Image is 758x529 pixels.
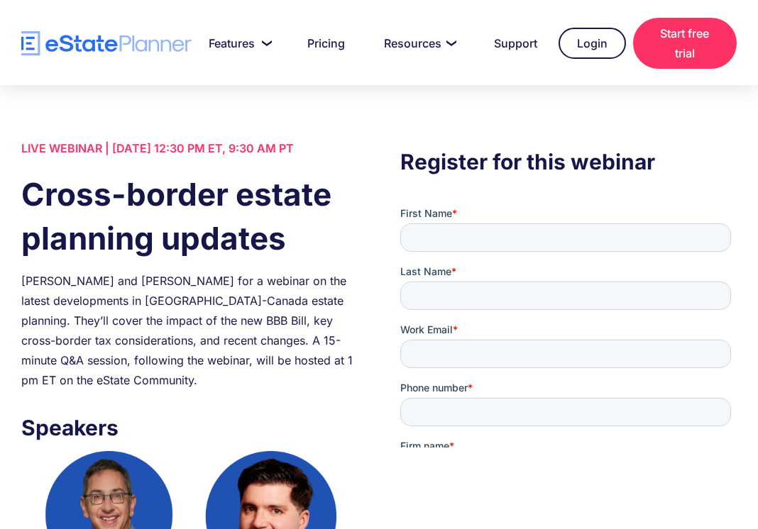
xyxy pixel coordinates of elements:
[400,145,737,178] h3: Register for this webinar
[21,172,358,260] h1: Cross-border estate planning updates
[21,271,358,390] div: [PERSON_NAME] and [PERSON_NAME] for a webinar on the latest developments in [GEOGRAPHIC_DATA]-Can...
[290,29,359,57] a: Pricing
[367,29,470,57] a: Resources
[559,28,626,59] a: Login
[192,29,283,57] a: Features
[21,138,358,158] div: LIVE WEBINAR | [DATE] 12:30 PM ET, 9:30 AM PT
[400,206,737,447] iframe: Form 0
[21,31,192,56] a: home
[21,411,358,444] h3: Speakers
[477,29,551,57] a: Support
[633,18,737,69] a: Start free trial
